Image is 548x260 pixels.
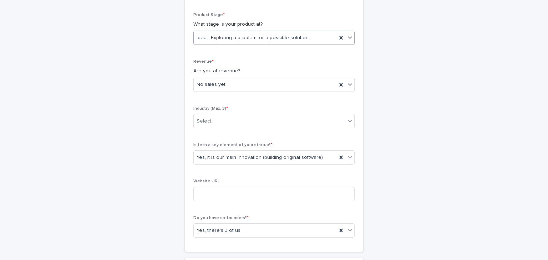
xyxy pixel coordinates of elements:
[197,34,310,42] span: Idea - Exploring a problem, or a possible solution.
[193,143,273,147] span: Is tech a key element of your startup?
[193,106,228,111] span: Industry (Max. 3)
[193,13,225,17] span: Product Stage
[197,154,323,161] span: Yes, it is our main innovation (building original software)
[197,81,225,88] span: No sales yet
[193,21,355,28] p: What stage is your product at?
[193,216,249,220] span: Do you have co-founders?
[197,118,214,125] div: Select...
[197,227,240,234] span: Yes, there's 3 of us
[193,179,220,183] span: Website URL
[193,67,355,75] p: Are you at revenue?
[193,59,214,64] span: Revenue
